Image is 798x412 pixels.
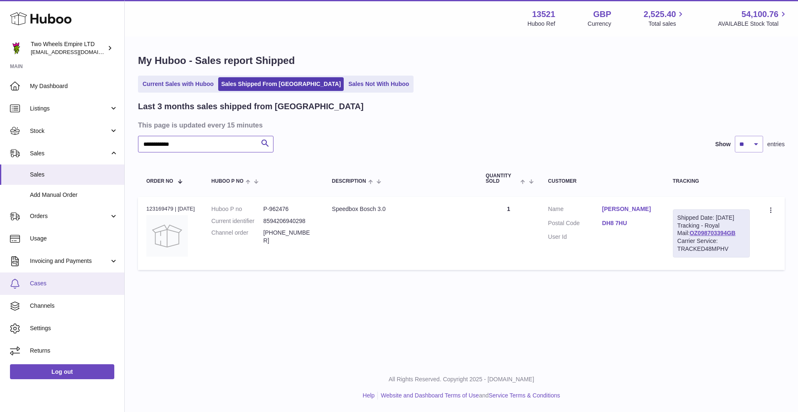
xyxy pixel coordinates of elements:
[767,140,785,148] span: entries
[690,230,736,236] a: OZ098703394GB
[593,9,611,20] strong: GBP
[486,173,519,184] span: Quantity Sold
[264,229,315,245] dd: [PHONE_NUMBER]
[212,179,244,184] span: Huboo P no
[489,392,560,399] a: Service Terms & Conditions
[548,179,656,184] div: Customer
[548,233,602,241] dt: User Id
[527,20,555,28] div: Huboo Ref
[332,205,469,213] div: Speedbox Bosch 3.0
[30,150,109,157] span: Sales
[644,9,676,20] span: 2,525.40
[264,205,315,213] dd: P-962476
[146,215,188,257] img: no-photo.jpg
[146,179,173,184] span: Order No
[718,9,788,28] a: 54,100.76 AVAILABLE Stock Total
[30,191,118,199] span: Add Manual Order
[30,171,118,179] span: Sales
[741,9,778,20] span: 54,100.76
[588,20,611,28] div: Currency
[30,257,109,265] span: Invoicing and Payments
[146,205,195,213] div: 123169479 | [DATE]
[212,217,264,225] dt: Current identifier
[212,229,264,245] dt: Channel order
[548,219,602,229] dt: Postal Code
[478,197,540,270] td: 1
[30,212,109,220] span: Orders
[31,49,122,55] span: [EMAIL_ADDRESS][DOMAIN_NAME]
[602,219,656,227] a: DH8 7HU
[363,392,375,399] a: Help
[10,364,114,379] a: Log out
[138,101,364,112] h2: Last 3 months sales shipped from [GEOGRAPHIC_DATA]
[138,54,785,67] h1: My Huboo - Sales report Shipped
[718,20,788,28] span: AVAILABLE Stock Total
[381,392,479,399] a: Website and Dashboard Terms of Use
[264,217,315,225] dd: 8594206940298
[378,392,560,400] li: and
[673,209,750,257] div: Tracking - Royal Mail:
[30,82,118,90] span: My Dashboard
[548,205,602,215] dt: Name
[30,324,118,332] span: Settings
[715,140,731,148] label: Show
[30,105,109,113] span: Listings
[345,77,412,91] a: Sales Not With Huboo
[30,235,118,243] span: Usage
[131,375,791,383] p: All Rights Reserved. Copyright 2025 - [DOMAIN_NAME]
[677,237,745,253] div: Carrier Service: TRACKED48MPHV
[10,42,22,54] img: justas@twowheelsempire.com
[218,77,344,91] a: Sales Shipped From [GEOGRAPHIC_DATA]
[31,40,106,56] div: Two Wheels Empire LTD
[644,9,686,28] a: 2,525.40 Total sales
[673,179,750,184] div: Tracking
[677,214,745,222] div: Shipped Date: [DATE]
[30,127,109,135] span: Stock
[212,205,264,213] dt: Huboo P no
[30,347,118,355] span: Returns
[648,20,685,28] span: Total sales
[30,302,118,310] span: Channels
[602,205,656,213] a: [PERSON_NAME]
[532,9,555,20] strong: 13521
[140,77,217,91] a: Current Sales with Huboo
[138,120,783,130] h3: This page is updated every 15 minutes
[30,280,118,287] span: Cases
[332,179,366,184] span: Description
